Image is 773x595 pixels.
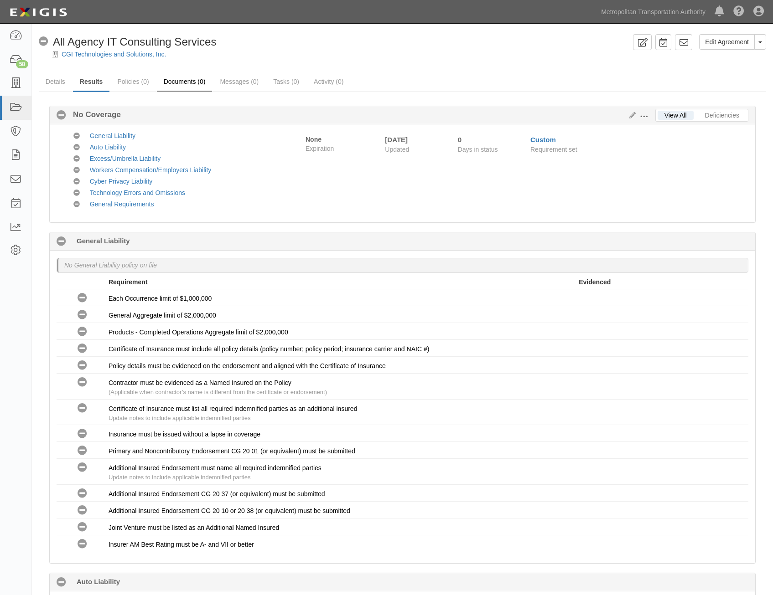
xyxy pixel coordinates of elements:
[90,178,153,185] a: Cyber Privacy Liability
[306,136,322,143] strong: None
[699,34,755,50] a: Edit Agreement
[109,541,254,548] span: Insurer AM Best Rating must be A- and VII or better
[109,464,322,472] span: Additional Insured Endorsement must name all required indemnified parties
[78,489,87,498] i: No Coverage
[77,577,120,586] b: Auto Liability
[698,111,746,120] a: Deficiencies
[78,446,87,456] i: No Coverage
[458,135,524,144] div: Since 10/09/2025
[73,144,80,151] i: No Coverage
[109,524,279,531] span: Joint Venture must be listed as an Additional Named Insured
[109,312,216,319] span: General Aggregate limit of $2,000,000
[109,431,260,438] span: Insurance must be issued without a lapse in coverage
[658,111,694,120] a: View All
[62,51,166,58] a: CGI Technologies and Solutions, Inc.
[78,378,87,387] i: No Coverage
[57,578,66,587] i: No Coverage 0 days (since 10/09/2025)
[78,506,87,515] i: No Coverage
[53,36,216,48] span: All Agency IT Consulting Services
[306,144,378,153] span: Expiration
[73,190,80,196] i: No Coverage
[90,166,212,174] a: Workers Compensation/Employers Liability
[157,72,213,92] a: Documents (0)
[109,362,386,369] span: Policy details must be evidenced on the endorsement and aligned with the Certificate of Insurance
[73,167,80,174] i: No Coverage
[64,261,157,270] p: No General Liability policy on file
[109,295,212,302] span: Each Occurrence limit of $1,000,000
[579,278,611,286] strong: Evidenced
[213,72,265,91] a: Messages (0)
[66,109,121,120] b: No Coverage
[530,146,577,153] span: Requirement set
[109,415,250,421] span: Update notes to include applicable indemnified parties
[73,156,80,162] i: No Coverage
[110,72,156,91] a: Policies (0)
[90,200,154,208] a: General Requirements
[78,310,87,320] i: No Coverage
[597,3,710,21] a: Metropolitan Transportation Authority
[109,328,288,336] span: Products - Completed Operations Aggregate limit of $2,000,000
[16,60,28,68] div: 58
[109,507,350,514] span: Additional Insured Endorsement CG 20 10 or 20 38 (or equivalent) must be submitted
[530,136,556,144] a: Custom
[109,447,355,455] span: Primary and Noncontributory Endorsement CG 20 01 (or equivalent) must be submitted
[57,111,66,120] i: No Coverage
[78,523,87,532] i: No Coverage
[78,539,87,549] i: No Coverage
[109,379,291,386] span: Contractor must be evidenced as a Named Insured on the Policy
[109,405,358,412] span: Certificate of Insurance must list all required indemnified parties as an additional insured
[109,474,250,481] span: Update notes to include applicable indemnified parties
[78,327,87,337] i: No Coverage
[90,189,185,196] a: Technology Errors and Omissions
[57,237,66,246] i: No Coverage 0 days (since 10/09/2025)
[458,146,498,153] span: Days in status
[73,133,80,139] i: No Coverage
[78,361,87,370] i: No Coverage
[7,4,70,21] img: logo-5460c22ac91f19d4615b14bd174203de0afe785f0fc80cf4dbbc73dc1793850b.png
[78,344,87,354] i: No Coverage
[39,34,216,50] div: All Agency IT Consulting Services
[109,278,148,286] strong: Requirement
[385,146,409,153] span: Updated
[109,389,327,395] span: (Applicable when contractor’s name is different from the certificate or endorsement)
[78,463,87,472] i: No Coverage
[266,72,306,91] a: Tasks (0)
[78,293,87,303] i: No Coverage
[77,236,130,246] b: General Liability
[90,155,161,162] a: Excess/Umbrella Liability
[307,72,350,91] a: Activity (0)
[626,112,636,119] a: Edit Results
[39,37,48,46] i: No Coverage
[73,179,80,185] i: No Coverage
[73,72,110,92] a: Results
[109,345,429,353] span: Certificate of Insurance must include all policy details (policy number; policy period; insurance...
[109,490,325,498] span: Additional Insured Endorsement CG 20 37 (or equivalent) must be submitted
[385,135,444,144] div: [DATE]
[90,132,135,139] a: General Liability
[78,404,87,413] i: No Coverage
[90,144,126,151] a: Auto Liability
[39,72,72,91] a: Details
[78,429,87,439] i: No Coverage
[733,6,744,17] i: Help Center - Complianz
[73,201,80,208] i: No Coverage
